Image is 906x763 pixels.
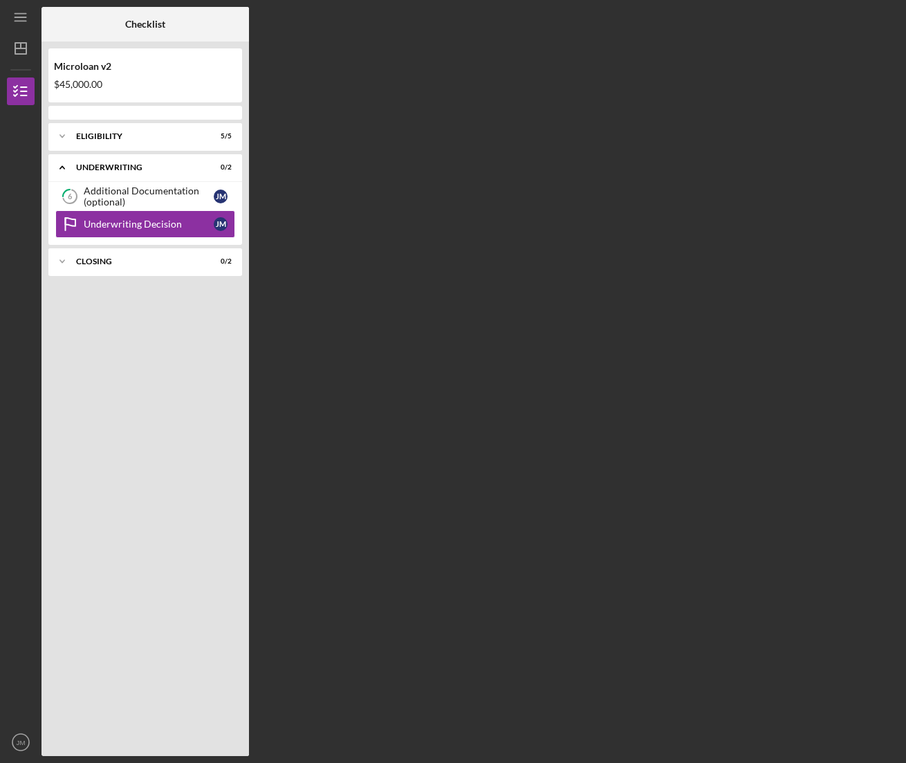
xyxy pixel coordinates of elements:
tspan: 6 [68,192,73,201]
a: 6Additional Documentation (optional)JM [55,183,235,210]
div: $45,000.00 [54,79,237,90]
b: Checklist [125,19,165,30]
div: J M [214,217,228,231]
div: 5 / 5 [207,132,232,140]
button: JM [7,728,35,756]
div: Underwriting [76,163,197,172]
div: 0 / 2 [207,257,232,266]
div: Underwriting Decision [84,219,214,230]
div: Closing [76,257,197,266]
div: J M [214,190,228,203]
div: 0 / 2 [207,163,232,172]
div: Eligibility [76,132,197,140]
div: Microloan v2 [54,61,237,72]
a: Underwriting DecisionJM [55,210,235,238]
div: Additional Documentation (optional) [84,185,214,208]
text: JM [17,739,26,746]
